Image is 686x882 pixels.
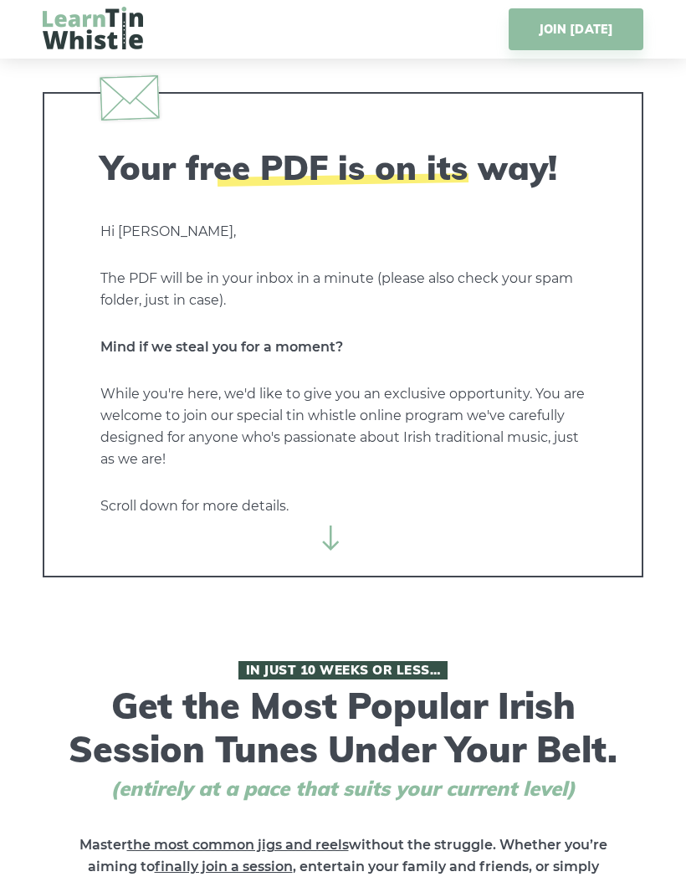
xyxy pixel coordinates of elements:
span: finally join a session [155,859,293,874]
span: In Just 10 Weeks or Less… [238,661,448,679]
p: While you're here, we'd like to give you an exclusive opportunity. You are welcome to join our sp... [100,383,586,470]
strong: Mind if we steal you for a moment? [100,339,343,355]
img: LearnTinWhistle.com [43,7,143,49]
p: The PDF will be in your inbox in a minute (please also check your spam folder, just in case). [100,268,586,311]
span: (entirely at a pace that suits your current level) [79,777,607,801]
p: Scroll down for more details. [100,495,586,517]
img: envelope.svg [100,75,160,121]
p: Hi [PERSON_NAME], [100,221,586,243]
a: JOIN [DATE] [509,8,643,50]
span: the most common jigs and reels [127,837,349,853]
h1: Get the Most Popular Irish Session Tunes Under Your Belt. [43,661,643,801]
h2: Your free PDF is on its way! [100,147,586,187]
